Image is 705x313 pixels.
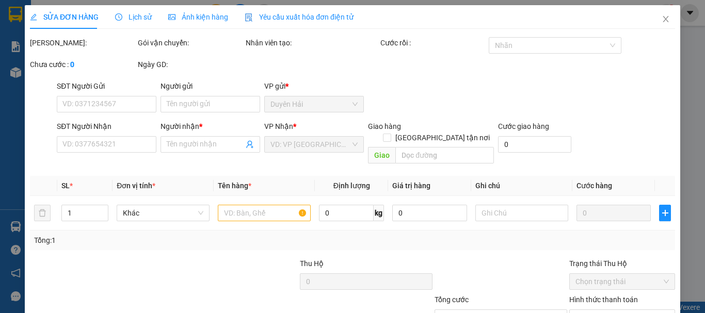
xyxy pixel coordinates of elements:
[57,121,156,132] div: SĐT Người Nhận
[435,295,469,304] span: Tổng cước
[264,122,293,130] span: VP Nhận
[471,176,572,196] th: Ghi chú
[218,182,251,190] span: Tên hàng
[392,182,430,190] span: Giá trị hàng
[498,122,549,130] label: Cước giao hàng
[117,182,155,190] span: Đơn vị tính
[660,209,670,217] span: plus
[576,205,651,221] input: 0
[168,13,175,21] span: picture
[245,13,354,21] span: Yêu cầu xuất hóa đơn điện tử
[138,59,244,70] div: Ngày GD:
[333,182,370,190] span: Định lượng
[659,205,671,221] button: plus
[123,205,203,221] span: Khác
[569,295,638,304] label: Hình thức thanh toán
[30,37,136,48] div: [PERSON_NAME]:
[115,13,122,21] span: clock-circle
[161,121,260,132] div: Người nhận
[575,274,669,289] span: Chọn trạng thái
[368,122,401,130] span: Giao hàng
[138,37,244,48] div: Gói vận chuyển:
[70,60,74,69] b: 0
[380,37,486,48] div: Cước rồi :
[264,80,364,92] div: VP gửi
[115,13,152,21] span: Lịch sử
[374,205,384,221] span: kg
[61,182,70,190] span: SL
[498,136,571,153] input: Cước giao hàng
[475,205,568,221] input: Ghi Chú
[30,13,37,21] span: edit
[368,147,395,163] span: Giao
[576,182,612,190] span: Cước hàng
[395,147,493,163] input: Dọc đường
[30,13,99,21] span: SỬA ĐƠN HÀNG
[245,13,253,22] img: icon
[651,5,680,34] button: Close
[218,205,311,221] input: VD: Bàn, Ghế
[246,37,378,48] div: Nhân viên tạo:
[391,132,493,143] span: [GEOGRAPHIC_DATA] tận nơi
[569,258,675,269] div: Trạng thái Thu Hộ
[34,205,51,221] button: delete
[57,80,156,92] div: SĐT Người Gửi
[662,15,670,23] span: close
[34,235,273,246] div: Tổng: 1
[299,259,323,268] span: Thu Hộ
[30,59,136,70] div: Chưa cước :
[270,96,358,112] span: Duyên Hải
[246,140,254,149] span: user-add
[161,80,260,92] div: Người gửi
[168,13,228,21] span: Ảnh kiện hàng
